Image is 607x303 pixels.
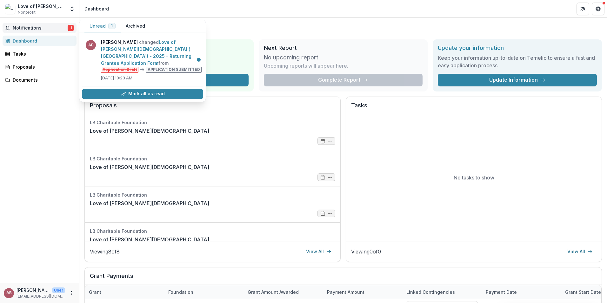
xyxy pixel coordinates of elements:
button: Unread [84,20,121,32]
p: Viewing 8 of 8 [90,248,120,255]
div: Payment date [482,289,521,295]
div: Arthur Benjamin [6,291,12,295]
div: Linked Contingencies [403,285,482,299]
div: Documents [13,77,71,83]
span: Nonprofit [18,10,36,15]
a: Love of [PERSON_NAME][DEMOGRAPHIC_DATA] [90,199,209,207]
div: Grant start date [561,289,605,295]
h3: No upcoming report [264,54,318,61]
button: Get Help [592,3,604,15]
button: Open entity switcher [68,3,77,15]
h2: Proposals [90,102,335,114]
button: Notifications1 [3,23,77,33]
div: Tasks [13,50,71,57]
a: View All [564,246,597,257]
p: changed from [101,39,204,73]
p: User [52,287,65,293]
button: Partners [577,3,589,15]
a: Update Information [438,74,597,86]
h2: Next Report [264,44,423,51]
nav: breadcrumb [82,4,111,13]
span: 1 [68,25,74,31]
div: Foundation [164,285,244,299]
div: Linked Contingencies [403,289,459,295]
p: Upcoming reports will appear here. [264,62,348,70]
h2: Update your information [438,44,597,51]
div: Grant [85,285,164,299]
div: Payment date [482,285,561,299]
h2: Grant Payments [90,273,597,285]
a: Love of [PERSON_NAME][DEMOGRAPHIC_DATA] [90,236,209,243]
h3: Keep your information up-to-date on Temelio to ensure a fast and easy application process. [438,54,597,69]
button: More [68,289,75,297]
p: Viewing 0 of 0 [351,248,381,255]
a: Love of [PERSON_NAME][DEMOGRAPHIC_DATA] [90,163,209,171]
button: Archived [121,20,150,32]
div: Grant amount awarded [244,285,323,299]
span: Notifications [13,25,68,31]
img: Love of Christ Fellowship ( San Diego) [5,4,15,14]
div: Proposals [13,64,71,70]
a: Love of [PERSON_NAME][DEMOGRAPHIC_DATA] [90,127,209,135]
h2: Tasks [351,102,597,114]
span: 1 [111,24,113,28]
div: Payment Amount [323,285,403,299]
div: Grant amount awarded [244,289,303,295]
p: [PERSON_NAME] [17,287,50,293]
div: Foundation [164,289,197,295]
a: View All [302,246,335,257]
div: Love of [PERSON_NAME][DEMOGRAPHIC_DATA] ( [GEOGRAPHIC_DATA]) [18,3,65,10]
h1: Dashboard [84,23,602,34]
a: Love of [PERSON_NAME][DEMOGRAPHIC_DATA] ( [GEOGRAPHIC_DATA]) - 2025 - Returning Grantee Applicati... [101,39,191,66]
div: Dashboard [13,37,71,44]
a: Proposals [3,62,77,72]
a: Tasks [3,49,77,59]
p: No tasks to show [454,174,494,181]
a: Dashboard [3,36,77,46]
div: Grant [85,289,105,295]
p: [EMAIL_ADDRESS][DOMAIN_NAME] [17,293,65,299]
div: Payment Amount [323,289,368,295]
a: Documents [3,75,77,85]
button: Mark all as read [82,89,203,99]
div: Dashboard [84,5,109,12]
